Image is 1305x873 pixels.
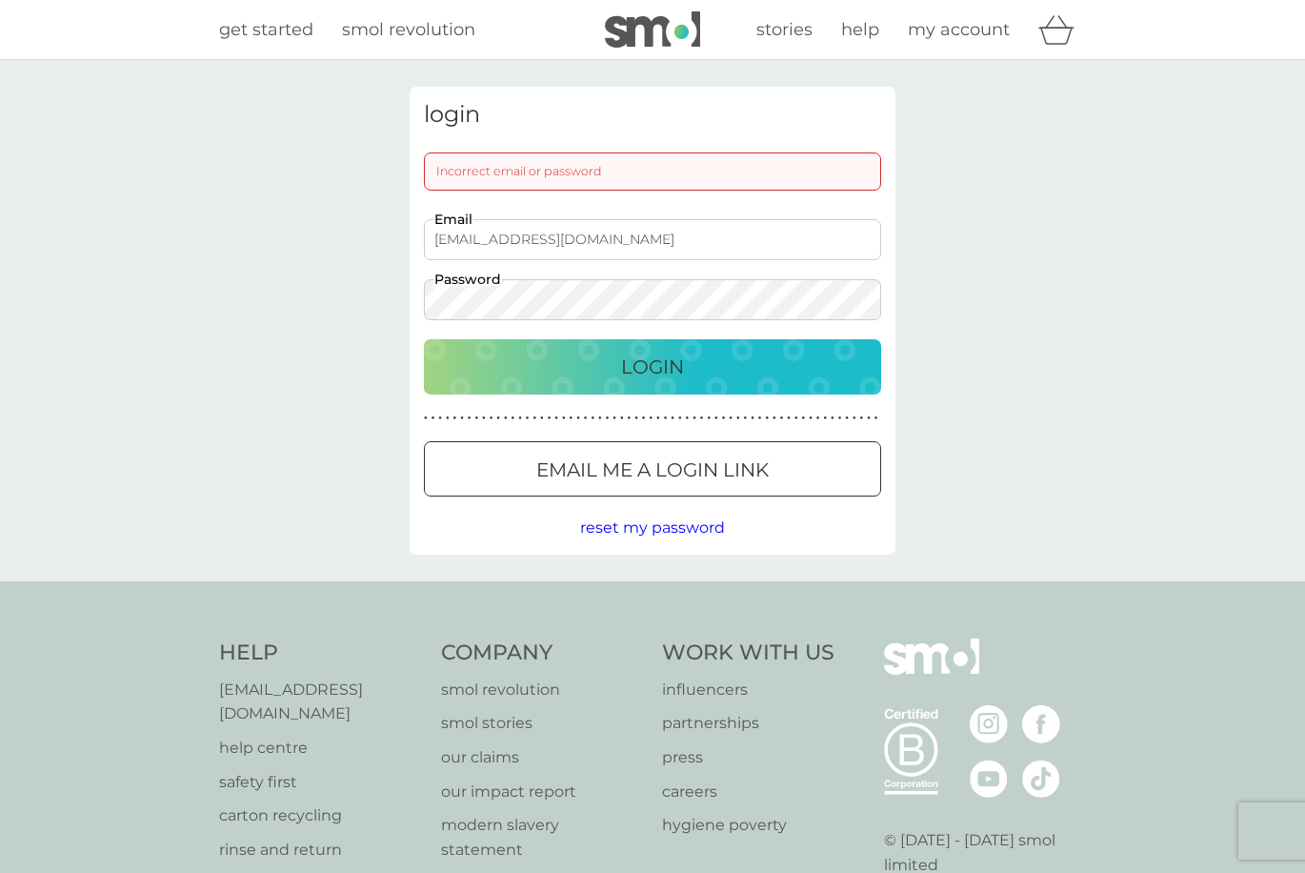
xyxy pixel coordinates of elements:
[424,441,881,497] button: Email me a login link
[908,19,1010,40] span: my account
[662,745,834,770] a: press
[490,414,493,423] p: ●
[424,339,881,395] button: Login
[446,414,450,423] p: ●
[816,414,820,423] p: ●
[536,455,769,485] p: Email me a login link
[809,414,813,423] p: ●
[621,352,684,382] p: Login
[722,414,726,423] p: ●
[867,414,871,423] p: ●
[580,518,725,537] span: reset my password
[908,16,1010,44] a: my account
[714,414,718,423] p: ●
[342,19,475,40] span: smol revolution
[606,414,610,423] p: ●
[1038,10,1086,49] div: basket
[787,414,791,423] p: ●
[634,414,638,423] p: ●
[671,414,674,423] p: ●
[1022,705,1060,743] img: visit the smol Facebook page
[512,414,515,423] p: ●
[884,639,979,703] img: smol
[453,414,457,423] p: ●
[605,11,700,48] img: smol
[853,414,856,423] p: ●
[424,414,428,423] p: ●
[518,414,522,423] p: ●
[751,414,754,423] p: ●
[219,639,422,668] h4: Help
[424,101,881,129] h3: login
[438,414,442,423] p: ●
[700,414,704,423] p: ●
[662,639,834,668] h4: Work With Us
[540,414,544,423] p: ●
[432,414,435,423] p: ●
[1022,760,1060,798] img: visit the smol Tiktok page
[219,678,422,726] a: [EMAIL_ADDRESS][DOMAIN_NAME]
[219,16,313,44] a: get started
[591,414,594,423] p: ●
[642,414,646,423] p: ●
[662,780,834,804] a: careers
[219,736,422,761] p: help centre
[662,678,834,702] a: influencers
[860,414,864,423] p: ●
[441,711,644,736] a: smol stories
[219,770,422,795] a: safety first
[656,414,660,423] p: ●
[874,414,878,423] p: ●
[496,414,500,423] p: ●
[970,705,1008,743] img: visit the smol Instagram page
[831,414,834,423] p: ●
[580,516,725,540] button: reset my password
[758,414,762,423] p: ●
[662,711,834,736] a: partnerships
[576,414,580,423] p: ●
[441,745,644,770] a: our claims
[736,414,740,423] p: ●
[845,414,849,423] p: ●
[482,414,486,423] p: ●
[342,16,475,44] a: smol revolution
[802,414,806,423] p: ●
[612,414,616,423] p: ●
[474,414,478,423] p: ●
[970,760,1008,798] img: visit the smol Youtube page
[570,414,573,423] p: ●
[468,414,472,423] p: ●
[219,19,313,40] span: get started
[504,414,508,423] p: ●
[823,414,827,423] p: ●
[838,414,842,423] p: ●
[773,414,776,423] p: ●
[662,813,834,838] a: hygiene poverty
[756,19,813,40] span: stories
[441,780,644,804] p: our impact report
[548,414,552,423] p: ●
[598,414,602,423] p: ●
[628,414,632,423] p: ●
[532,414,536,423] p: ●
[756,16,813,44] a: stories
[744,414,748,423] p: ●
[649,414,652,423] p: ●
[686,414,690,423] p: ●
[219,803,422,828] a: carton recycling
[765,414,769,423] p: ●
[526,414,530,423] p: ●
[794,414,798,423] p: ●
[441,813,644,862] p: modern slavery statement
[584,414,588,423] p: ●
[841,19,879,40] span: help
[441,678,644,702] p: smol revolution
